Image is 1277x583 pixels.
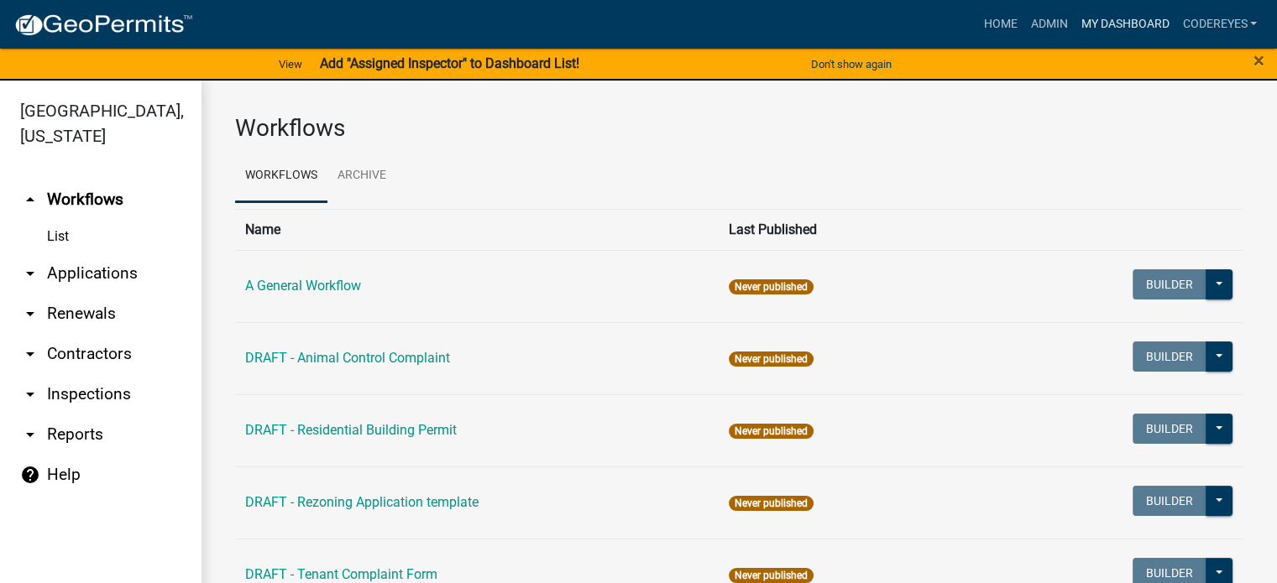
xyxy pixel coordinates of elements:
[729,279,814,294] span: Never published
[729,496,814,511] span: Never published
[235,114,1243,143] h3: Workflows
[20,384,40,404] i: arrow_drop_down
[1133,269,1206,299] button: Builder
[1074,8,1175,40] a: My Dashboard
[20,304,40,324] i: arrow_drop_down
[20,344,40,364] i: arrow_drop_down
[20,263,40,284] i: arrow_drop_down
[1133,341,1206,372] button: Builder
[1023,8,1074,40] a: Admin
[976,8,1023,40] a: Home
[235,209,719,250] th: Name
[719,209,1040,250] th: Last Published
[245,566,437,582] a: DRAFT - Tenant Complaint Form
[235,149,327,203] a: Workflows
[729,568,814,583] span: Never published
[1253,49,1264,72] span: ×
[327,149,396,203] a: Archive
[1175,8,1264,40] a: codeReyes
[319,55,578,71] strong: Add "Assigned Inspector" to Dashboard List!
[729,424,814,439] span: Never published
[245,278,361,294] a: A General Workflow
[1133,486,1206,516] button: Builder
[20,190,40,210] i: arrow_drop_up
[245,422,457,438] a: DRAFT - Residential Building Permit
[20,465,40,485] i: help
[729,351,814,367] span: Never published
[1133,414,1206,444] button: Builder
[245,494,479,510] a: DRAFT - Rezoning Application template
[1253,50,1264,70] button: Close
[804,50,898,78] button: Don't show again
[272,50,309,78] a: View
[20,424,40,445] i: arrow_drop_down
[245,350,450,366] a: DRAFT - Animal Control Complaint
